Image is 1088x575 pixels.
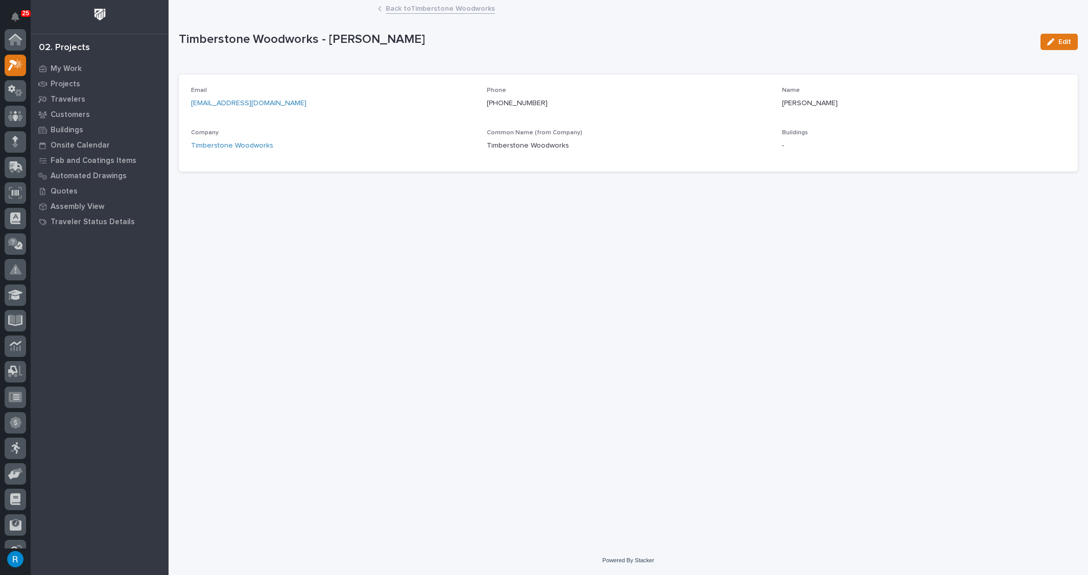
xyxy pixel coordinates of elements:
button: Notifications [5,6,26,28]
p: Timberstone Woodworks - [PERSON_NAME] [179,32,1032,47]
a: [EMAIL_ADDRESS][DOMAIN_NAME] [191,100,306,107]
a: Fab and Coatings Items [31,153,169,168]
button: Edit [1040,34,1078,50]
p: Assembly View [51,202,104,211]
a: Quotes [31,183,169,199]
div: 02. Projects [39,42,90,54]
a: Assembly View [31,199,169,214]
a: Projects [31,76,169,91]
a: Customers [31,107,169,122]
a: Automated Drawings [31,168,169,183]
img: Workspace Logo [90,5,109,24]
a: Traveler Status Details [31,214,169,229]
p: 25 [22,10,29,17]
span: Email [191,87,207,93]
p: Projects [51,80,80,89]
a: Travelers [31,91,169,107]
p: Timberstone Woodworks [487,140,770,151]
a: Buildings [31,122,169,137]
p: Onsite Calendar [51,141,110,150]
p: Traveler Status Details [51,218,135,227]
a: Onsite Calendar [31,137,169,153]
span: Company [191,130,219,136]
p: Customers [51,110,90,119]
a: Powered By Stacker [602,557,654,563]
span: Name [782,87,800,93]
p: Automated Drawings [51,172,127,181]
span: Edit [1058,37,1071,46]
p: My Work [51,64,82,74]
p: Quotes [51,187,78,196]
p: - [782,140,1066,151]
span: Buildings [782,130,808,136]
a: Timberstone Woodworks [191,140,273,151]
a: My Work [31,61,169,76]
span: Phone [487,87,506,93]
p: [PERSON_NAME] [782,98,1066,109]
button: users-avatar [5,548,26,570]
a: Back toTimberstone Woodworks [386,2,495,14]
p: Travelers [51,95,85,104]
p: Buildings [51,126,83,135]
a: [PHONE_NUMBER] [487,100,548,107]
p: Fab and Coatings Items [51,156,136,165]
div: Notifications25 [13,12,26,29]
span: Common Name (from Company) [487,130,582,136]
